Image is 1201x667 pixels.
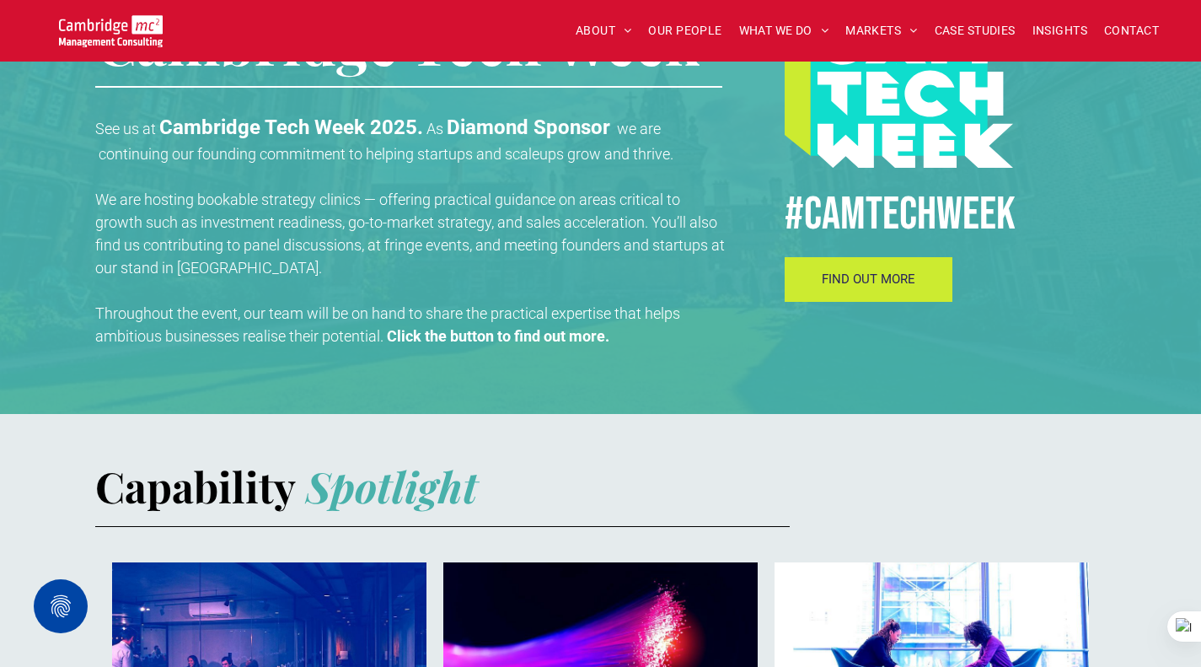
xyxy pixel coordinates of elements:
img: Go to Homepage [59,15,163,47]
span: #CamTECHWEEK [785,186,1016,243]
strong: Cambridge Tech Week 2025. [159,116,423,139]
span: As [426,120,443,137]
a: CASE STUDIES [926,18,1024,44]
strong: Spotlight [306,458,478,514]
a: FIND OUT MORE [785,257,953,302]
a: MARKETS [837,18,925,44]
span: Throughout the event, our team will be on hand to share the practical expertise that helps ambiti... [95,304,680,345]
span: FIND OUT MORE [822,272,915,287]
strong: Click the button to find out more. [387,327,609,345]
strong: Diamond Sponsor [447,116,610,139]
a: OUR PEOPLE [640,18,730,44]
span: we are [617,120,661,137]
span: We are hosting bookable strategy clinics — offering practical guidance on areas critical to growt... [95,191,725,277]
span: continuing our founding commitment to helping startups and scaleups grow and thrive. [99,145,673,163]
strong: Capability [95,458,296,514]
a: CONTACT [1096,18,1167,44]
span: See us at [95,120,156,137]
a: Your Business Transformed | Cambridge Management Consulting [59,18,163,35]
a: INSIGHTS [1024,18,1096,44]
a: ABOUT [567,18,641,44]
a: WHAT WE DO [731,18,838,44]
